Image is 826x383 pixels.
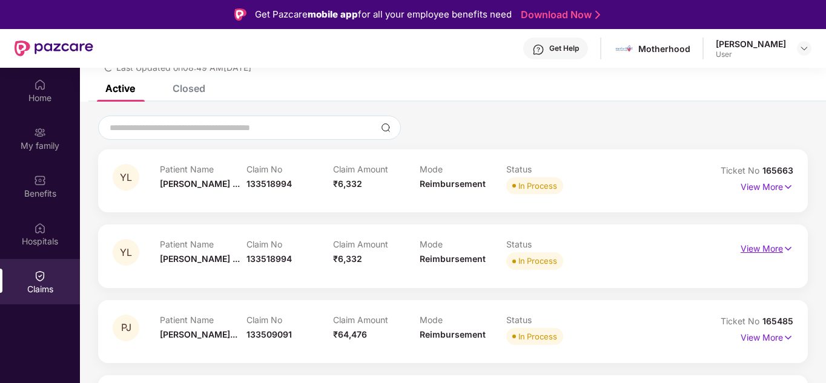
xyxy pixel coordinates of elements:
[506,164,593,174] p: Status
[518,180,557,192] div: In Process
[762,316,793,326] span: 165485
[160,239,246,249] p: Patient Name
[255,7,512,22] div: Get Pazcare for all your employee benefits need
[532,44,544,56] img: svg+xml;base64,PHN2ZyBpZD0iSGVscC0zMngzMiIgeG1sbnM9Imh0dHA6Ly93d3cudzMub3JnLzIwMDAvc3ZnIiB3aWR0aD...
[783,242,793,255] img: svg+xml;base64,PHN2ZyB4bWxucz0iaHR0cDovL3d3dy53My5vcmcvMjAwMC9zdmciIHdpZHRoPSIxNyIgaGVpZ2h0PSIxNy...
[246,254,292,264] span: 133518994
[333,254,362,264] span: ₹6,332
[34,78,46,90] img: svg+xml;base64,PHN2ZyBpZD0iSG9tZSIgeG1sbnM9Imh0dHA6Ly93d3cudzMub3JnLzIwMDAvc3ZnIiB3aWR0aD0iMjAiIG...
[15,41,93,56] img: New Pazcare Logo
[160,178,240,189] span: [PERSON_NAME] ...
[420,164,506,174] p: Mode
[595,8,600,21] img: Stroke
[762,165,793,175] span: 165663
[716,50,786,59] div: User
[783,180,793,194] img: svg+xml;base64,PHN2ZyB4bWxucz0iaHR0cDovL3d3dy53My5vcmcvMjAwMC9zdmciIHdpZHRoPSIxNyIgaGVpZ2h0PSIxNy...
[246,239,333,249] p: Claim No
[34,269,46,281] img: svg+xml;base64,PHN2ZyBpZD0iQ2xhaW0iIHhtbG5zPSJodHRwOi8vd3d3LnczLm9yZy8yMDAwL3N2ZyIgd2lkdGg9IjIwIi...
[234,8,246,21] img: Logo
[120,247,132,258] span: YL
[506,239,593,249] p: Status
[34,126,46,138] img: svg+xml;base64,PHN2ZyB3aWR0aD0iMjAiIGhlaWdodD0iMjAiIHZpZXdCb3g9IjAgMCAyMCAyMCIgZmlsbD0ibm9uZSIgeG...
[160,254,240,264] span: [PERSON_NAME] ...
[246,329,292,339] span: 133509091
[333,178,362,189] span: ₹6,332
[741,239,793,255] p: View More
[333,315,420,325] p: Claim Amount
[783,331,793,344] img: svg+xml;base64,PHN2ZyB4bWxucz0iaHR0cDovL3d3dy53My5vcmcvMjAwMC9zdmciIHdpZHRoPSIxNyIgaGVpZ2h0PSIxNy...
[420,315,506,325] p: Mode
[420,254,486,264] span: Reimbursement
[549,44,579,53] div: Get Help
[799,44,809,53] img: svg+xml;base64,PHN2ZyBpZD0iRHJvcGRvd24tMzJ4MzIiIHhtbG5zPSJodHRwOi8vd3d3LnczLm9yZy8yMDAwL3N2ZyIgd2...
[120,172,132,183] span: YL
[381,123,391,133] img: svg+xml;base64,PHN2ZyBpZD0iU2VhcmNoLTMyeDMyIiB4bWxucz0iaHR0cDovL3d3dy53My5vcmcvMjAwMC9zdmciIHdpZH...
[34,174,46,186] img: svg+xml;base64,PHN2ZyBpZD0iQmVuZWZpdHMiIHhtbG5zPSJodHRwOi8vd3d3LnczLm9yZy8yMDAwL3N2ZyIgd2lkdGg9Ij...
[721,165,762,175] span: Ticket No
[246,315,333,325] p: Claim No
[518,255,557,267] div: In Process
[34,221,46,234] img: svg+xml;base64,PHN2ZyBpZD0iSG9zcGl0YWxzIiB4bWxucz0iaHR0cDovL3d3dy53My5vcmcvMjAwMC9zdmciIHdpZHRoPS...
[173,82,205,94] div: Closed
[721,316,762,326] span: Ticket No
[160,164,246,174] p: Patient Name
[716,38,786,50] div: [PERSON_NAME]
[160,315,246,325] p: Patient Name
[741,177,793,194] p: View More
[308,8,358,20] strong: mobile app
[420,239,506,249] p: Mode
[160,329,237,339] span: [PERSON_NAME]...
[521,8,596,21] a: Download Now
[105,82,135,94] div: Active
[246,164,333,174] p: Claim No
[638,43,690,54] div: Motherhood
[333,164,420,174] p: Claim Amount
[506,315,593,325] p: Status
[121,322,131,333] span: PJ
[420,329,486,339] span: Reimbursement
[615,40,633,57] img: motherhood%20_%20logo.png
[420,178,486,189] span: Reimbursement
[246,178,292,189] span: 133518994
[333,329,367,339] span: ₹64,476
[518,330,557,342] div: In Process
[741,328,793,344] p: View More
[333,239,420,249] p: Claim Amount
